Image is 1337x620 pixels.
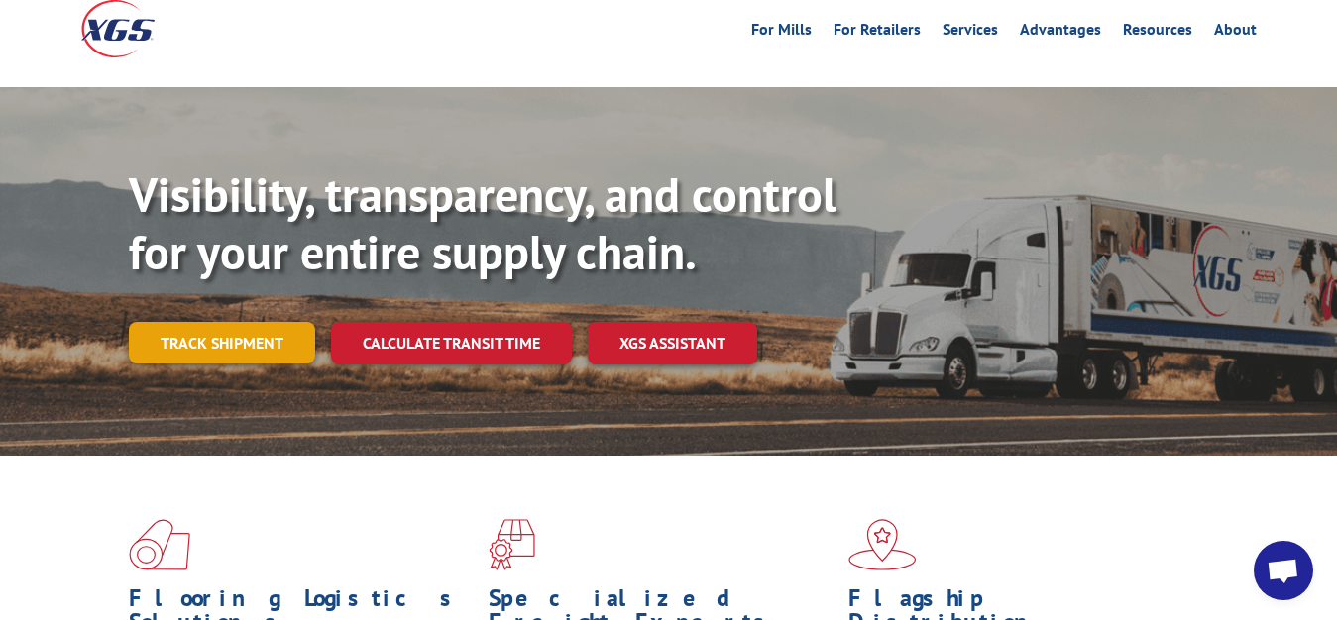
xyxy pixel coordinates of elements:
[848,519,917,570] img: xgs-icon-flagship-distribution-model-red
[331,322,572,364] a: Calculate transit time
[1123,22,1192,44] a: Resources
[129,519,190,570] img: xgs-icon-total-supply-chain-intelligence-red
[1020,22,1101,44] a: Advantages
[751,22,812,44] a: For Mills
[129,163,836,282] b: Visibility, transparency, and control for your entire supply chain.
[1214,22,1257,44] a: About
[834,22,921,44] a: For Retailers
[489,519,535,570] img: xgs-icon-focused-on-flooring-red
[129,322,315,363] a: Track shipment
[943,22,998,44] a: Services
[1254,541,1313,600] a: Open chat
[588,322,757,364] a: XGS ASSISTANT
